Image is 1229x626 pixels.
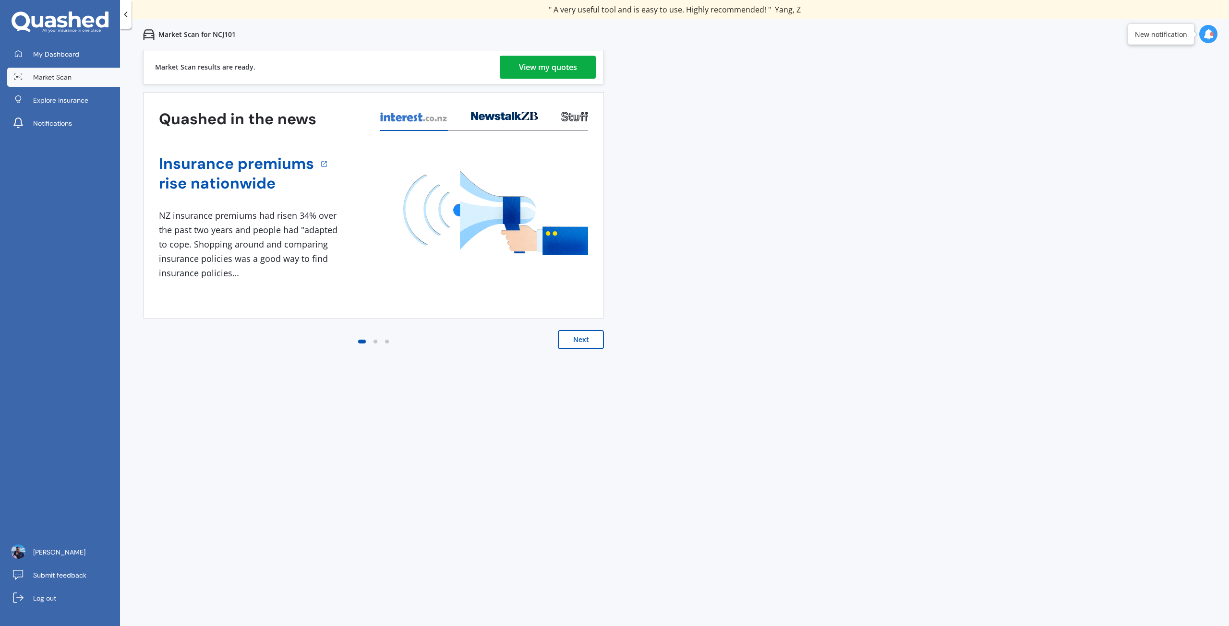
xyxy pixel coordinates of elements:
[33,570,86,580] span: Submit feedback
[33,547,85,557] span: [PERSON_NAME]
[7,114,120,133] a: Notifications
[7,91,120,110] a: Explore insurance
[158,30,236,39] p: Market Scan for NCJ101
[7,543,120,562] a: [PERSON_NAME]
[159,209,341,280] div: NZ insurance premiums had risen 34% over the past two years and people had "adapted to cope. Shop...
[403,170,588,255] img: media image
[159,174,314,193] a: rise nationwide
[519,56,577,79] div: View my quotes
[1135,29,1187,39] div: New notification
[11,544,25,559] img: ACg8ocJiimN8pR6pTMKd4-bC1ikzrMs-lnZUSoYtvxUSLKEHvqbhPe4Tvw=s96-c
[558,330,604,349] button: Next
[33,118,72,128] span: Notifications
[33,49,79,59] span: My Dashboard
[500,56,596,79] a: View my quotes
[143,29,155,40] img: car.f15378c7a67c060ca3f3.svg
[33,72,72,82] span: Market Scan
[7,45,120,64] a: My Dashboard
[33,593,56,603] span: Log out
[7,566,120,585] a: Submit feedback
[7,589,120,608] a: Log out
[159,154,314,174] a: Insurance premiums
[155,50,255,84] div: Market Scan results are ready.
[159,109,316,129] h3: Quashed in the news
[7,68,120,87] a: Market Scan
[33,95,88,105] span: Explore insurance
